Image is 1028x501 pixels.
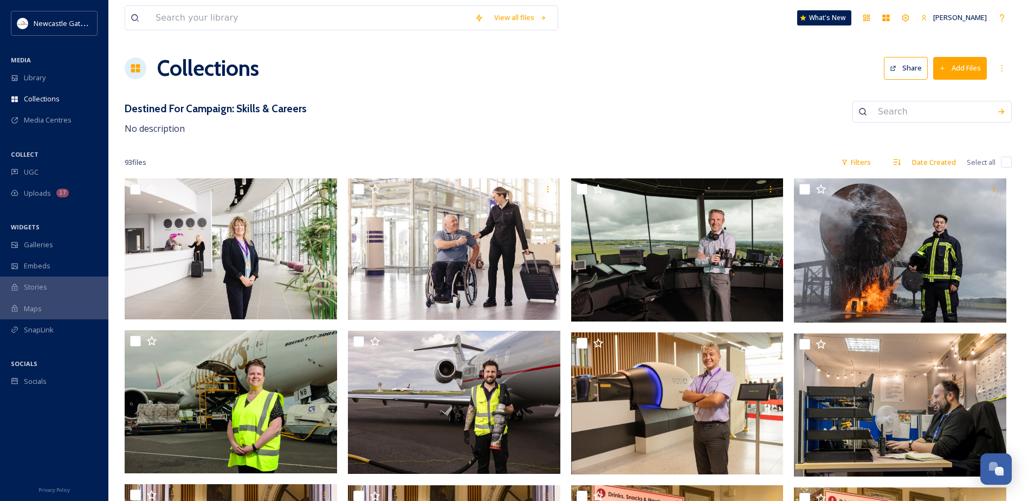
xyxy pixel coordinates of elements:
img: ext_1740130585.146763_michael.muncaster@newcastleinternational.co.uk-Chris Brennan - Acting Fire ... [794,178,1008,323]
span: UGC [24,167,38,177]
span: Embeds [24,261,50,271]
a: View all files [489,7,552,28]
button: Open Chat [980,453,1012,485]
button: Share [884,57,928,79]
span: SOCIALS [11,359,37,368]
input: Search your library [150,6,469,30]
span: SnapLink [24,325,54,335]
span: Library [24,73,46,83]
img: Passenger Services.jpg [348,178,563,320]
div: Date Created [907,152,961,173]
img: DqD9wEUd_400x400.jpg [17,18,28,29]
span: Media Centres [24,115,72,125]
img: Meet & Greet.jpg [125,178,339,319]
img: ext_1740068162.696146_michael.muncaster@newcastleinternational.co.uk-Jordan Wilkinson - Security ... [571,332,786,474]
span: MEDIA [11,56,31,64]
span: Privacy Policy [38,486,70,493]
img: ext_1740130585.17188_michael.muncaster@newcastleinternational.co.uk-Andrew Graham - Air Traffic S... [571,178,786,322]
span: [PERSON_NAME] [933,12,987,22]
h3: Destined For Campaign: Skills & Careers [125,101,307,117]
span: Galleries [24,240,53,250]
span: Newcastle Gateshead Initiative [34,18,133,28]
span: Maps [24,304,42,314]
button: Add Files [933,57,987,79]
img: ext_1740068162.709353_michael.muncaster@newcastleinternational.co.uk-Liam Adams - Samson Operativ... [348,331,563,474]
span: COLLECT [11,150,38,158]
div: 17 [56,189,69,197]
span: Socials [24,376,47,387]
span: Collections [24,94,60,104]
span: Select all [967,157,995,168]
div: Filters [836,152,876,173]
input: Search [872,100,992,124]
img: DNEE_Skills and Careers Sunderland Empire 017.JPG [794,333,1008,477]
span: Stories [24,282,47,292]
a: Collections [157,52,259,85]
a: Privacy Policy [38,483,70,496]
span: Uploads [24,188,51,198]
a: What's New [797,10,851,25]
span: No description [125,123,185,134]
span: WIDGETS [11,223,40,231]
img: ext_1740068162.832172_michael.muncaster@newcastleinternational.co.uk-Aileen Wallace - Cargo Busin... [125,330,339,473]
span: 93 file s [125,157,146,168]
a: [PERSON_NAME] [915,7,992,28]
